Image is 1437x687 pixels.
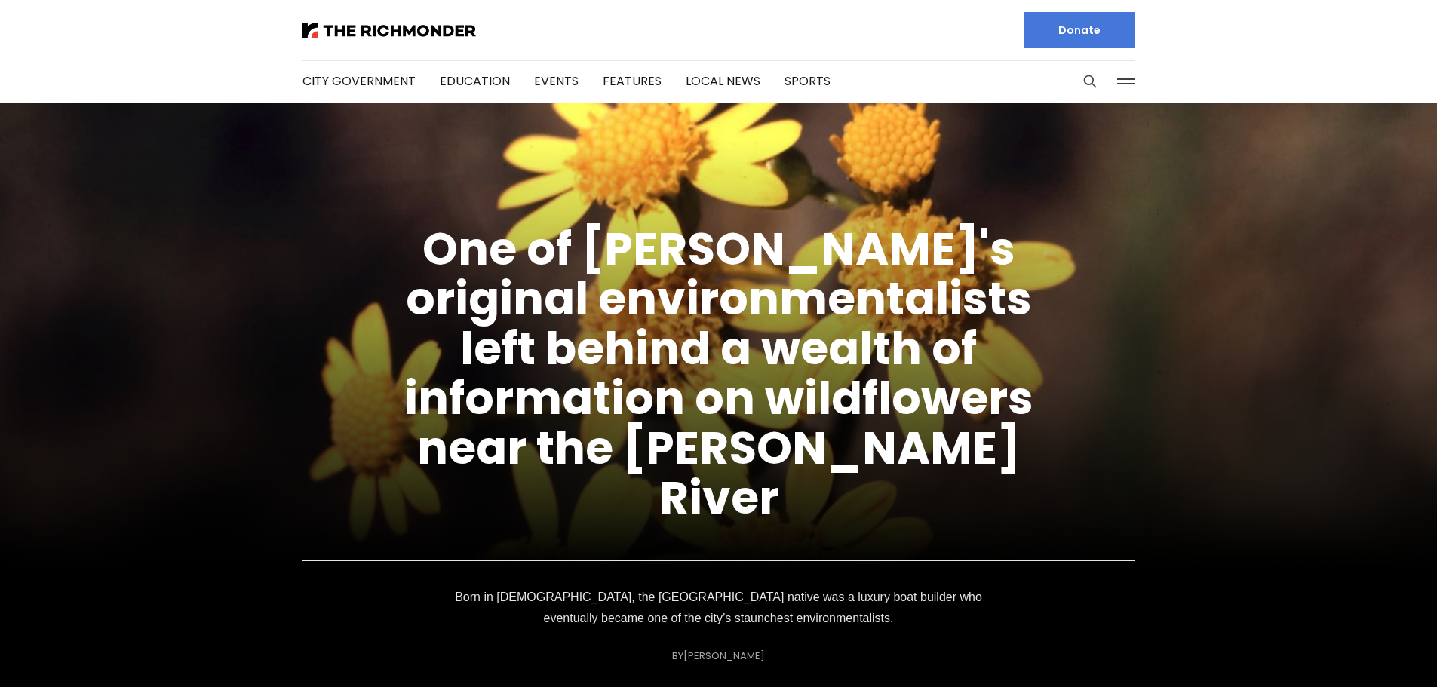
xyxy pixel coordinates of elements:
p: Born in [DEMOGRAPHIC_DATA], the [GEOGRAPHIC_DATA] native was a luxury boat builder who eventually... [450,587,987,629]
div: By [672,650,765,661]
iframe: portal-trigger [1310,613,1437,687]
a: [PERSON_NAME] [683,649,765,663]
a: One of [PERSON_NAME]'s original environmentalists left behind a wealth of information on wildflow... [404,217,1033,529]
button: Search this site [1079,70,1101,93]
a: Sports [785,72,831,90]
a: City Government [302,72,416,90]
a: Donate [1024,12,1135,48]
a: Local News [686,72,760,90]
a: Features [603,72,662,90]
a: Events [534,72,579,90]
a: Education [440,72,510,90]
img: The Richmonder [302,23,476,38]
